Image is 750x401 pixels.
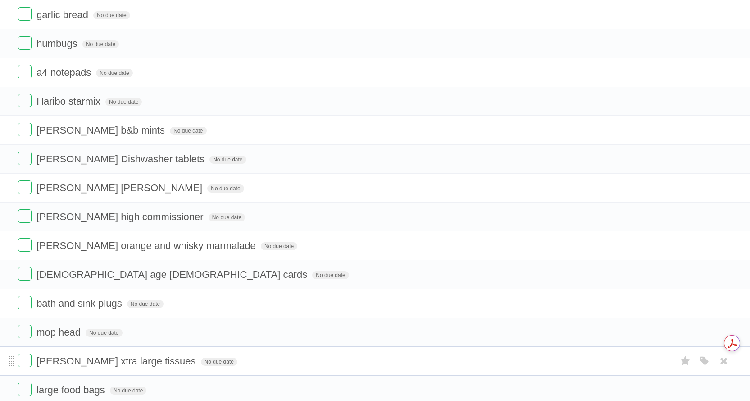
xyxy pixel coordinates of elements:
span: [PERSON_NAME] orange and whisky marmalade [36,240,258,251]
span: No due date [207,184,244,193]
label: Star task [677,123,694,138]
span: Haribo starmix [36,96,103,107]
label: Star task [677,180,694,195]
span: No due date [96,69,132,77]
label: Star task [677,267,694,282]
label: Star task [677,383,694,397]
span: No due date [201,358,237,366]
span: [PERSON_NAME] Dishwasher tablets [36,153,207,165]
span: No due date [105,98,142,106]
label: Star task [677,36,694,51]
span: No due date [110,387,146,395]
label: Star task [677,209,694,224]
span: humbugs [36,38,80,49]
span: bath and sink plugs [36,298,124,309]
label: Done [18,65,32,78]
label: Star task [677,65,694,80]
span: [DEMOGRAPHIC_DATA] age [DEMOGRAPHIC_DATA] cards [36,269,309,280]
label: Done [18,383,32,396]
label: Done [18,325,32,338]
label: Done [18,94,32,107]
label: Done [18,267,32,281]
span: [PERSON_NAME] high commissioner [36,211,205,222]
span: No due date [127,300,164,308]
span: No due date [209,156,246,164]
label: Star task [677,7,694,22]
span: garlic bread [36,9,91,20]
span: [PERSON_NAME] xtra large tissues [36,355,198,367]
label: Star task [677,152,694,166]
label: Star task [677,238,694,253]
label: Done [18,7,32,21]
label: Done [18,238,32,252]
label: Done [18,354,32,367]
span: a4 notepads [36,67,93,78]
span: [PERSON_NAME] b&b mints [36,124,167,136]
label: Done [18,152,32,165]
label: Done [18,180,32,194]
span: No due date [209,213,245,221]
label: Done [18,123,32,136]
label: Star task [677,354,694,369]
span: No due date [93,11,130,19]
label: Done [18,209,32,223]
label: Star task [677,325,694,340]
label: Done [18,36,32,50]
span: [PERSON_NAME] [PERSON_NAME] [36,182,205,194]
span: No due date [170,127,206,135]
label: Done [18,296,32,309]
label: Star task [677,296,694,311]
span: mop head [36,327,83,338]
span: No due date [82,40,119,48]
span: No due date [312,271,349,279]
span: No due date [86,329,122,337]
span: No due date [261,242,297,250]
span: large food bags [36,384,107,396]
label: Star task [677,94,694,109]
